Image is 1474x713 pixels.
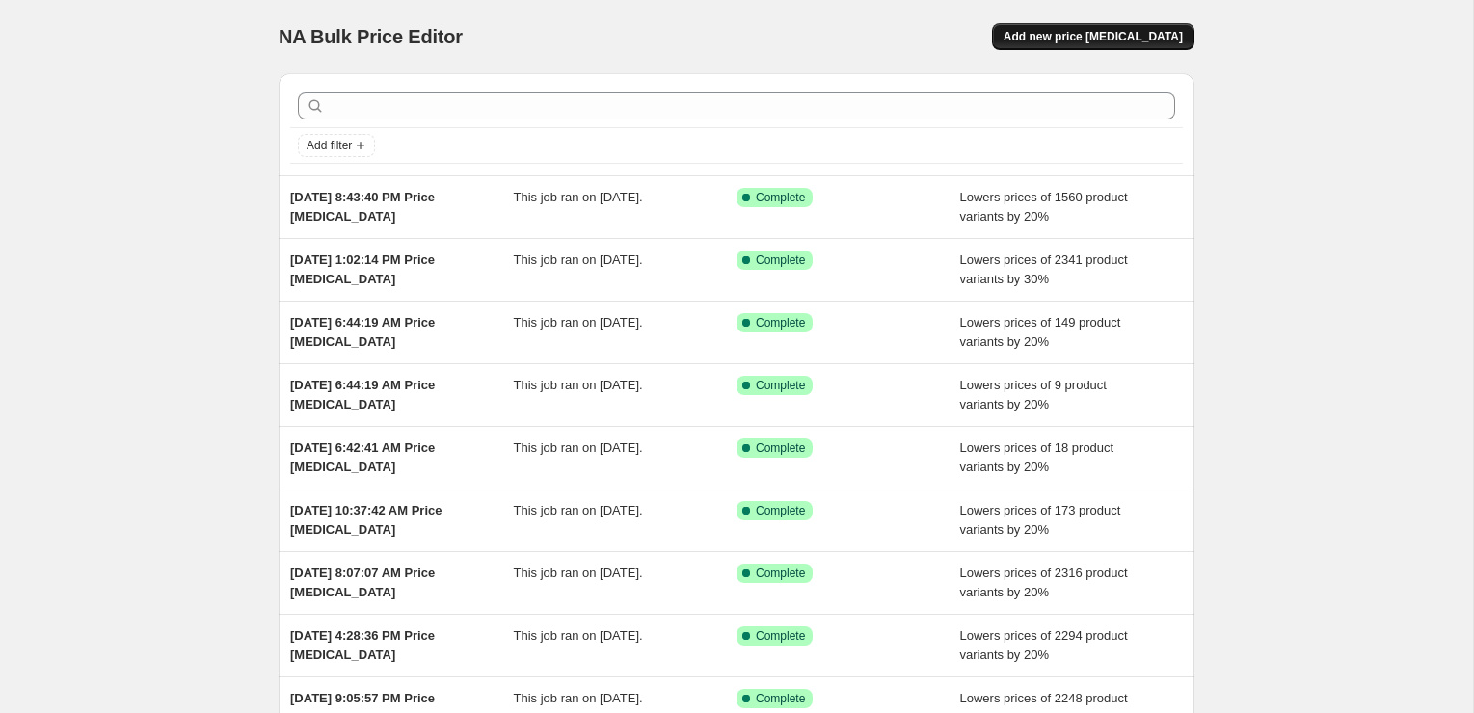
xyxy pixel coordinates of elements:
span: This job ran on [DATE]. [514,628,643,643]
span: Lowers prices of 149 product variants by 20% [960,315,1121,349]
span: This job ran on [DATE]. [514,315,643,330]
span: Lowers prices of 18 product variants by 20% [960,440,1114,474]
span: Complete [756,378,805,393]
span: This job ran on [DATE]. [514,252,643,267]
span: [DATE] 6:42:41 AM Price [MEDICAL_DATA] [290,440,435,474]
span: Complete [756,315,805,330]
span: Complete [756,190,805,205]
span: This job ran on [DATE]. [514,691,643,705]
span: [DATE] 6:44:19 AM Price [MEDICAL_DATA] [290,315,435,349]
span: Complete [756,503,805,518]
span: Lowers prices of 2341 product variants by 30% [960,252,1128,286]
span: [DATE] 8:43:40 PM Price [MEDICAL_DATA] [290,190,435,224]
span: Complete [756,440,805,456]
span: [DATE] 1:02:14 PM Price [MEDICAL_DATA] [290,252,435,286]
span: Complete [756,628,805,644]
span: Lowers prices of 173 product variants by 20% [960,503,1121,537]
span: Lowers prices of 2294 product variants by 20% [960,628,1128,662]
span: This job ran on [DATE]. [514,440,643,455]
span: This job ran on [DATE]. [514,566,643,580]
span: This job ran on [DATE]. [514,503,643,517]
span: [DATE] 4:28:36 PM Price [MEDICAL_DATA] [290,628,435,662]
span: Add filter [307,138,352,153]
span: This job ran on [DATE]. [514,190,643,204]
button: Add new price [MEDICAL_DATA] [992,23,1194,50]
span: Add new price [MEDICAL_DATA] [1004,29,1183,44]
button: Add filter [298,134,375,157]
span: This job ran on [DATE]. [514,378,643,392]
span: Lowers prices of 1560 product variants by 20% [960,190,1128,224]
span: Lowers prices of 2316 product variants by 20% [960,566,1128,599]
span: [DATE] 10:37:42 AM Price [MEDICAL_DATA] [290,503,442,537]
span: Complete [756,691,805,706]
span: Complete [756,252,805,268]
span: NA Bulk Price Editor [279,26,463,47]
span: [DATE] 8:07:07 AM Price [MEDICAL_DATA] [290,566,435,599]
span: [DATE] 6:44:19 AM Price [MEDICAL_DATA] [290,378,435,411]
span: Complete [756,566,805,581]
span: Lowers prices of 9 product variants by 20% [960,378,1107,411]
